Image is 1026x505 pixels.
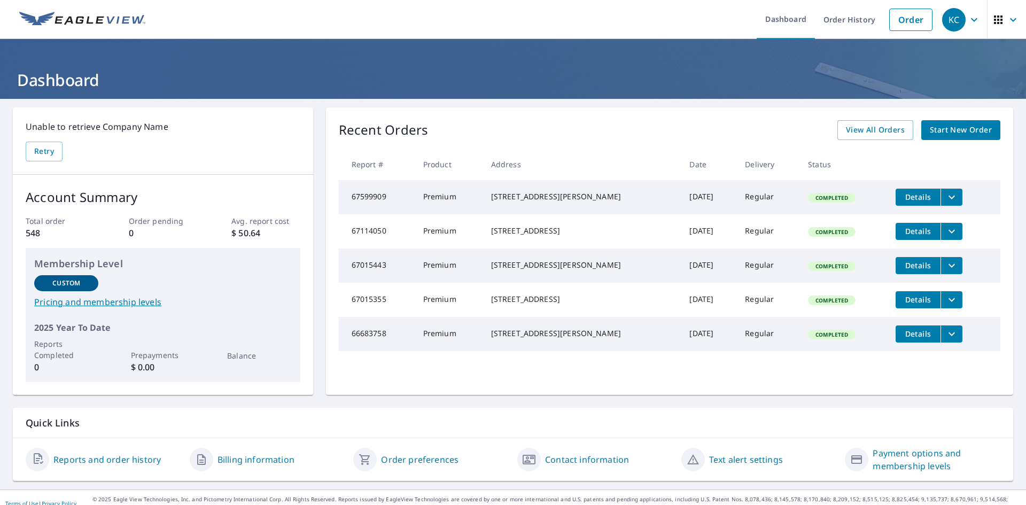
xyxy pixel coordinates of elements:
button: detailsBtn-66683758 [896,325,941,343]
p: Unable to retrieve Company Name [26,120,300,133]
td: [DATE] [681,248,736,283]
td: Premium [415,317,483,351]
button: detailsBtn-67015443 [896,257,941,274]
div: [STREET_ADDRESS][PERSON_NAME] [491,191,673,202]
a: View All Orders [837,120,913,140]
td: Regular [736,180,799,214]
button: filesDropdownBtn-67114050 [941,223,962,240]
th: Report # [339,149,415,180]
div: [STREET_ADDRESS][PERSON_NAME] [491,328,673,339]
td: Premium [415,248,483,283]
button: filesDropdownBtn-67015355 [941,291,962,308]
div: [STREET_ADDRESS] [491,294,673,305]
p: Order pending [129,215,197,227]
span: View All Orders [846,123,905,137]
a: Order preferences [381,453,458,466]
span: Details [902,260,934,270]
div: KC [942,8,966,32]
p: Quick Links [26,416,1000,430]
td: [DATE] [681,283,736,317]
div: [STREET_ADDRESS] [491,226,673,236]
span: Details [902,192,934,202]
p: Account Summary [26,188,300,207]
button: filesDropdownBtn-67015443 [941,257,962,274]
button: Retry [26,142,63,161]
td: Premium [415,180,483,214]
a: Text alert settings [709,453,783,466]
td: Regular [736,214,799,248]
a: Payment options and membership levels [873,447,1000,472]
p: Total order [26,215,94,227]
th: Address [483,149,681,180]
span: Details [902,329,934,339]
p: Reports Completed [34,338,98,361]
a: Billing information [217,453,294,466]
p: Balance [227,350,291,361]
p: Custom [52,278,80,288]
p: Prepayments [131,349,195,361]
a: Reports and order history [53,453,161,466]
p: 548 [26,227,94,239]
a: Pricing and membership levels [34,296,292,308]
th: Product [415,149,483,180]
p: 0 [34,361,98,374]
td: 67599909 [339,180,415,214]
td: Premium [415,214,483,248]
th: Date [681,149,736,180]
p: 2025 Year To Date [34,321,292,334]
h1: Dashboard [13,69,1013,91]
span: Completed [809,331,854,338]
span: Completed [809,297,854,304]
span: Start New Order [930,123,992,137]
p: Avg. report cost [231,215,300,227]
span: Details [902,294,934,305]
td: [DATE] [681,317,736,351]
img: EV Logo [19,12,145,28]
p: $ 50.64 [231,227,300,239]
button: detailsBtn-67015355 [896,291,941,308]
td: Regular [736,283,799,317]
p: 0 [129,227,197,239]
button: filesDropdownBtn-67599909 [941,189,962,206]
span: Completed [809,228,854,236]
td: [DATE] [681,180,736,214]
button: filesDropdownBtn-66683758 [941,325,962,343]
td: 67015443 [339,248,415,283]
th: Delivery [736,149,799,180]
p: Recent Orders [339,120,429,140]
a: Order [889,9,932,31]
td: 67015355 [339,283,415,317]
td: 66683758 [339,317,415,351]
td: Regular [736,317,799,351]
p: $ 0.00 [131,361,195,374]
td: Regular [736,248,799,283]
span: Retry [34,145,54,158]
a: Contact information [545,453,629,466]
button: detailsBtn-67599909 [896,189,941,206]
th: Status [799,149,887,180]
button: detailsBtn-67114050 [896,223,941,240]
td: Premium [415,283,483,317]
span: Completed [809,262,854,270]
span: Details [902,226,934,236]
p: Membership Level [34,257,292,271]
td: [DATE] [681,214,736,248]
td: 67114050 [339,214,415,248]
div: [STREET_ADDRESS][PERSON_NAME] [491,260,673,270]
a: Start New Order [921,120,1000,140]
span: Completed [809,194,854,201]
